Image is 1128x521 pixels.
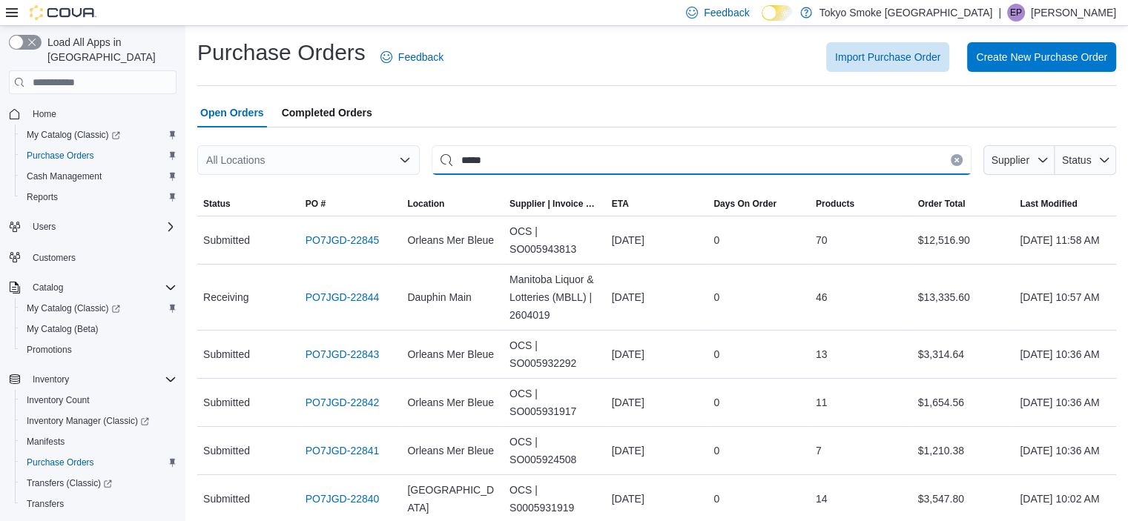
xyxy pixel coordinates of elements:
[21,147,100,165] a: Purchase Orders
[810,192,912,216] button: Products
[282,98,372,127] span: Completed Orders
[606,192,708,216] button: ETA
[21,320,105,338] a: My Catalog (Beta)
[15,390,182,411] button: Inventory Count
[27,218,62,236] button: Users
[42,35,177,64] span: Load All Apps in [GEOGRAPHIC_DATA]
[407,394,494,411] span: Orleans Mer Bleue
[27,191,58,203] span: Reports
[15,166,182,187] button: Cash Management
[504,192,606,216] button: Supplier | Invoice Number
[762,5,793,21] input: Dark Mode
[21,391,96,409] a: Inventory Count
[504,331,606,378] div: OCS | SO005932292
[21,412,177,430] span: Inventory Manager (Classic)
[27,218,177,236] span: Users
[606,388,708,417] div: [DATE]
[713,394,719,411] span: 0
[203,231,250,249] span: Submitted
[407,481,498,517] span: [GEOGRAPHIC_DATA]
[27,170,102,182] span: Cash Management
[1020,198,1077,210] span: Last Modified
[27,394,90,406] span: Inventory Count
[306,345,380,363] a: PO7JGD-22843
[306,198,326,210] span: PO #
[21,167,177,185] span: Cash Management
[912,388,1015,417] div: $1,654.56
[33,221,56,233] span: Users
[612,198,629,210] span: ETA
[15,411,182,431] a: Inventory Manager (Classic)
[407,345,494,363] span: Orleans Mer Bleue
[203,288,248,306] span: Receiving
[21,341,78,359] a: Promotions
[27,477,112,489] span: Transfers (Classic)
[1062,154,1092,166] span: Status
[399,154,411,166] button: Open list of options
[816,231,828,249] span: 70
[15,145,182,166] button: Purchase Orders
[835,50,940,64] span: Import Purchase Order
[15,319,182,339] button: My Catalog (Beta)
[504,379,606,426] div: OCS | SO005931917
[27,104,177,123] span: Home
[713,442,719,459] span: 0
[509,198,600,210] span: Supplier | Invoice Number
[21,433,177,451] span: Manifests
[306,442,380,459] a: PO7JGD-22841
[1014,484,1116,514] div: [DATE] 10:02 AM
[300,192,402,216] button: PO #
[976,50,1107,64] span: Create New Purchase Order
[912,436,1015,465] div: $1,210.38
[27,150,94,162] span: Purchase Orders
[306,490,380,508] a: PO7JGD-22840
[21,474,177,492] span: Transfers (Classic)
[27,248,177,266] span: Customers
[21,126,126,144] a: My Catalog (Classic)
[1007,4,1025,21] div: Emily Paramor
[967,42,1116,72] button: Create New Purchase Order
[407,198,444,210] div: Location
[21,299,177,317] span: My Catalog (Classic)
[816,345,828,363] span: 13
[33,108,56,120] span: Home
[713,490,719,508] span: 0
[3,369,182,390] button: Inventory
[15,187,182,208] button: Reports
[33,252,76,264] span: Customers
[401,192,504,216] button: Location
[27,371,177,388] span: Inventory
[15,452,182,473] button: Purchase Orders
[992,154,1029,166] span: Supplier
[15,125,182,145] a: My Catalog (Classic)
[407,231,494,249] span: Orleans Mer Bleue
[21,433,70,451] a: Manifests
[1031,4,1116,21] p: [PERSON_NAME]
[27,371,75,388] button: Inventory
[27,457,94,468] span: Purchase Orders
[1014,225,1116,255] div: [DATE] 11:58 AM
[197,38,366,67] h1: Purchase Orders
[1014,339,1116,369] div: [DATE] 10:36 AM
[21,495,177,513] span: Transfers
[912,225,1015,255] div: $12,516.90
[816,288,828,306] span: 46
[15,473,182,494] a: Transfers (Classic)
[21,454,177,471] span: Purchase Orders
[3,277,182,298] button: Catalog
[21,126,177,144] span: My Catalog (Classic)
[375,42,449,72] a: Feedback
[713,288,719,306] span: 0
[606,484,708,514] div: [DATE]
[713,198,776,210] span: Days On Order
[504,216,606,264] div: OCS | SO005943813
[27,344,72,356] span: Promotions
[21,188,64,206] a: Reports
[606,225,708,255] div: [DATE]
[203,345,250,363] span: Submitted
[33,374,69,385] span: Inventory
[33,282,63,293] span: Catalog
[713,345,719,363] span: 0
[3,246,182,268] button: Customers
[203,198,231,210] span: Status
